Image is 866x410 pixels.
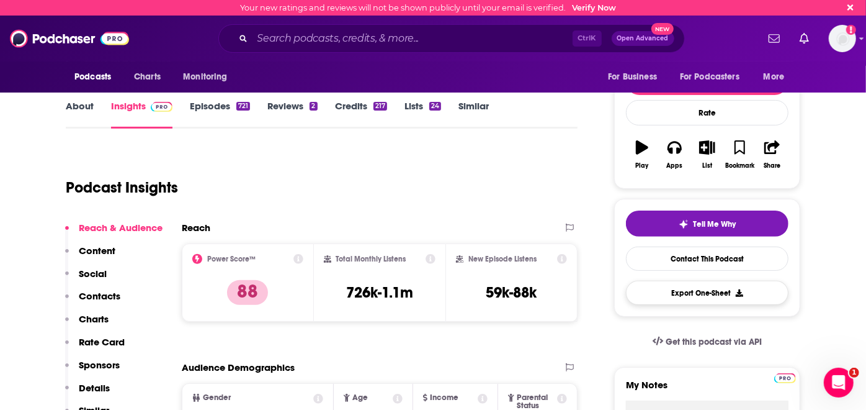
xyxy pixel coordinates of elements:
div: Your new ratings and reviews will not be shown publicly until your email is verified. [241,3,617,12]
div: 721 [236,102,250,111]
span: Age [352,394,368,402]
label: My Notes [626,379,788,401]
p: Rate Card [79,336,125,348]
button: Start recording [79,315,89,325]
div: Search podcasts, credits, & more... [218,24,685,53]
button: open menu [66,65,127,89]
span: Tell Me Why [694,219,736,229]
img: User Profile [829,25,856,52]
button: Home [194,5,218,29]
div: 24 [429,102,441,111]
h2: Get help faster [25,136,223,146]
a: Verify Now [573,3,617,12]
a: Lists24 [404,100,441,129]
div: Rate [626,100,788,125]
div: List [702,162,712,170]
h3: 726k-1.1m [346,283,413,302]
h2: Reach [182,222,210,234]
span: For Podcasters [680,68,739,86]
div: Support Bot says… [10,238,238,304]
img: Podchaser - Follow, Share and Rate Podcasts [10,27,129,50]
textarea: Message… [11,289,238,310]
div: 217 [373,102,387,111]
span: Podcasts [74,68,111,86]
button: open menu [755,65,800,89]
p: Details [79,382,110,394]
button: Show profile menu [829,25,856,52]
a: Charts [126,65,168,89]
iframe: Intercom live chat [824,368,854,398]
button: open menu [599,65,672,89]
a: Reviews2 [267,100,317,129]
h2: Power Score™ [207,255,256,263]
span: Open Advanced [617,35,669,42]
button: Reach & Audience [65,222,163,245]
span: Gender [203,394,231,402]
button: Content [65,245,115,268]
span: Get this podcast via API [666,337,762,347]
p: Charts [79,313,109,325]
p: Content [79,245,115,257]
span: 1 [849,368,859,378]
button: Charts [65,313,109,336]
a: About [66,100,94,129]
button: Share [756,132,788,177]
a: InsightsPodchaser Pro [111,100,172,129]
button: List [691,132,723,177]
div: 2 [310,102,317,111]
div: Issue [25,172,223,184]
img: Podchaser Pro [774,373,796,383]
span: Feature Request [36,188,200,213]
h3: Send the team some context [25,151,223,160]
button: Export One-Sheet [626,281,788,305]
h2: Audience Demographics [182,362,295,373]
a: Get this podcast via API [643,327,772,357]
div: Share some context to help the team respond better and faster. [20,81,194,106]
button: go back [8,5,32,29]
p: 88 [227,280,268,305]
span: For Business [608,68,657,86]
button: Send a message… [213,310,233,330]
button: Bookmark [723,132,756,177]
img: Podchaser Pro [151,102,172,112]
span: Logged in as jjomalley [829,25,856,52]
p: Reach & Audience [79,222,163,234]
h3: 59k-88k [486,283,537,302]
button: Social [65,268,107,291]
button: Upload attachment [59,315,69,325]
button: Sponsors [65,359,120,382]
button: Emoji picker [19,315,29,325]
h1: Support Bot [60,12,119,21]
div: Support Bot • 1h ago [20,280,100,287]
button: Contacts [65,290,120,313]
a: Show notifications dropdown [764,28,785,49]
span: More [764,68,785,86]
div: Close [218,5,240,27]
div: Share [764,162,780,170]
div: You can return here anytime to see responses and send updates.Support Bot • 1h ago [10,238,203,277]
a: Similar [458,100,489,129]
a: Pro website [774,371,796,383]
div: Support Bot says… [10,114,238,238]
svg: Email not verified [846,25,856,35]
button: Play [626,132,658,177]
button: Details [65,382,110,405]
button: Open AdvancedNew [612,31,674,46]
span: Parental Status [517,394,555,410]
img: tell me why sparkle [679,219,689,229]
h2: Total Monthly Listens [336,255,406,263]
span: Income [430,394,458,402]
a: Show notifications dropdown [795,28,814,49]
span: Ctrl K [573,30,602,47]
img: Profile image for Support Bot [35,7,55,27]
div: Apps [667,162,683,170]
span: Monitoring [183,68,227,86]
span: Charts [134,68,161,86]
p: Social [79,268,107,280]
div: Bookmark [725,162,754,170]
input: Search podcasts, credits, & more... [252,29,573,48]
button: Rate Card [65,336,125,359]
h2: New Episode Listens [468,255,537,263]
div: Support Bot says… [10,74,238,114]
